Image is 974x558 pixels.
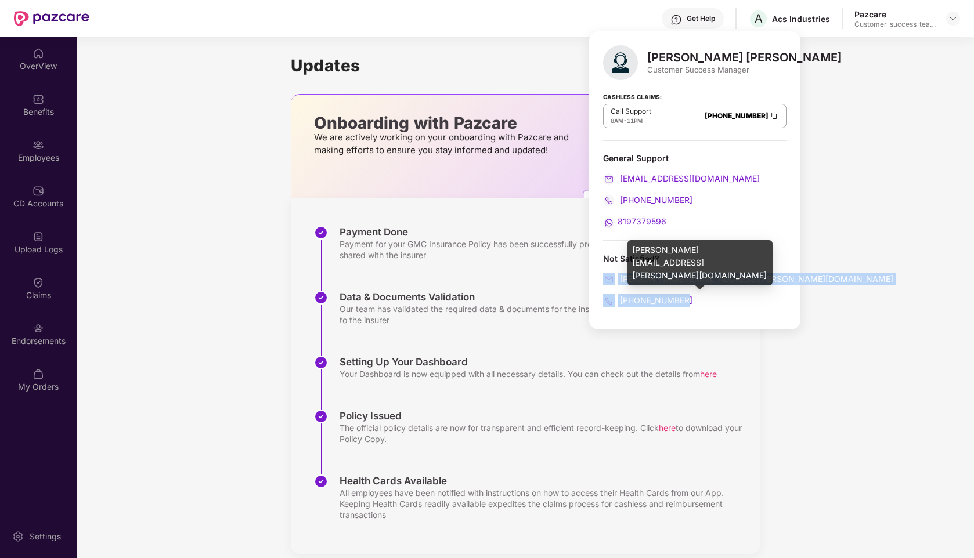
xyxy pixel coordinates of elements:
[603,195,692,205] a: [PHONE_NUMBER]
[340,291,748,303] div: Data & Documents Validation
[705,111,769,120] a: [PHONE_NUMBER]
[647,64,842,75] div: Customer Success Manager
[603,216,666,226] a: 8197379596
[583,125,760,198] img: hrOnboarding
[33,368,44,380] img: svg+xml;base64,PHN2ZyBpZD0iTXlfT3JkZXJzIiBkYXRhLW5hbWU9Ik15IE9yZGVycyIgeG1sbnM9Imh0dHA6Ly93d3cudz...
[314,118,572,128] p: Onboarding with Pazcare
[314,356,328,369] img: svg+xml;base64,PHN2ZyBpZD0iU3RlcC1Eb25lLTMyeDMyIiB4bWxucz0iaHR0cDovL3d3dy53My5vcmcvMjAwMC9zdmciIH...
[618,295,692,305] span: [PHONE_NUMBER]
[611,117,623,124] span: 8AM
[659,423,676,433] span: here
[314,291,328,305] img: svg+xml;base64,PHN2ZyBpZD0iU3RlcC1Eb25lLTMyeDMyIiB4bWxucz0iaHR0cDovL3d3dy53My5vcmcvMjAwMC9zdmciIH...
[603,45,638,80] img: svg+xml;base64,PHN2ZyB4bWxucz0iaHR0cDovL3d3dy53My5vcmcvMjAwMC9zdmciIHhtbG5zOnhsaW5rPSJodHRwOi8vd3...
[603,253,787,307] div: Not Satisfied?
[340,238,748,260] div: Payment for your GMC Insurance Policy has been successfully processed and the UTR details have be...
[618,216,666,226] span: 8197379596
[340,356,717,368] div: Setting Up Your Dashboard
[340,226,748,238] div: Payment Done
[948,14,958,23] img: svg+xml;base64,PHN2ZyBpZD0iRHJvcGRvd24tMzJ4MzIiIHhtbG5zPSJodHRwOi8vd3d3LnczLm9yZy8yMDAwL3N2ZyIgd2...
[687,14,715,23] div: Get Help
[627,117,643,124] span: 11PM
[603,217,615,229] img: svg+xml;base64,PHN2ZyB4bWxucz0iaHR0cDovL3d3dy53My5vcmcvMjAwMC9zdmciIHdpZHRoPSIyMCIgaGVpZ2h0PSIyMC...
[854,20,936,29] div: Customer_success_team_lead
[33,185,44,197] img: svg+xml;base64,PHN2ZyBpZD0iQ0RfQWNjb3VudHMiIGRhdGEtbmFtZT0iQ0QgQWNjb3VudHMiIHhtbG5zPSJodHRwOi8vd3...
[340,422,748,444] div: The official policy details are now for transparent and efficient record-keeping. Click to downlo...
[603,90,662,103] strong: Cashless Claims:
[611,107,651,116] p: Call Support
[854,9,936,20] div: Pazcare
[603,274,893,284] a: [PERSON_NAME][EMAIL_ADDRESS][PERSON_NAME][DOMAIN_NAME]
[603,173,760,183] a: [EMAIL_ADDRESS][DOMAIN_NAME]
[314,131,572,157] p: We are actively working on your onboarding with Pazcare and making efforts to ensure you stay inf...
[314,226,328,240] img: svg+xml;base64,PHN2ZyBpZD0iU3RlcC1Eb25lLTMyeDMyIiB4bWxucz0iaHR0cDovL3d3dy53My5vcmcvMjAwMC9zdmciIH...
[755,12,763,26] span: A
[26,531,64,542] div: Settings
[340,474,748,487] div: Health Cards Available
[33,48,44,59] img: svg+xml;base64,PHN2ZyBpZD0iSG9tZSIgeG1sbnM9Imh0dHA6Ly93d3cudzMub3JnLzIwMDAvc3ZnIiB3aWR0aD0iMjAiIG...
[603,295,692,305] a: [PHONE_NUMBER]
[618,173,760,183] span: [EMAIL_ADDRESS][DOMAIN_NAME]
[33,139,44,151] img: svg+xml;base64,PHN2ZyBpZD0iRW1wbG95ZWVzIiB4bWxucz0iaHR0cDovL3d3dy53My5vcmcvMjAwMC9zdmciIHdpZHRoPS...
[340,487,748,520] div: All employees have been notified with instructions on how to access their Health Cards from our A...
[603,253,787,264] div: Not Satisfied?
[33,231,44,242] img: svg+xml;base64,PHN2ZyBpZD0iVXBsb2FkX0xvZ3MiIGRhdGEtbmFtZT0iVXBsb2FkIExvZ3MiIHhtbG5zPSJodHRwOi8vd3...
[603,195,615,206] img: svg+xml;base64,PHN2ZyB4bWxucz0iaHR0cDovL3d3dy53My5vcmcvMjAwMC9zdmciIHdpZHRoPSIyMCIgaGVpZ2h0PSIyMC...
[670,14,682,26] img: svg+xml;base64,PHN2ZyBpZD0iSGVscC0zMngzMiIgeG1sbnM9Imh0dHA6Ly93d3cudzMub3JnLzIwMDAvc3ZnIiB3aWR0aD...
[770,111,779,121] img: Clipboard Icon
[603,295,615,307] img: svg+xml;base64,PHN2ZyB4bWxucz0iaHR0cDovL3d3dy53My5vcmcvMjAwMC9zdmciIHdpZHRoPSIyMCIgaGVpZ2h0PSIyMC...
[340,303,748,325] div: Our team has validated the required data & documents for the insurance policy copy and submitted ...
[772,13,830,24] div: Acs Industries
[33,323,44,334] img: svg+xml;base64,PHN2ZyBpZD0iRW5kb3JzZW1lbnRzIiB4bWxucz0iaHR0cDovL3d3dy53My5vcmcvMjAwMC9zdmciIHdpZH...
[603,153,787,229] div: General Support
[291,56,760,75] h1: Updates
[314,410,328,423] img: svg+xml;base64,PHN2ZyBpZD0iU3RlcC1Eb25lLTMyeDMyIiB4bWxucz0iaHR0cDovL3d3dy53My5vcmcvMjAwMC9zdmciIH...
[12,531,24,542] img: svg+xml;base64,PHN2ZyBpZD0iU2V0dGluZy0yMHgyMCIgeG1sbnM9Imh0dHA6Ly93d3cudzMub3JnLzIwMDAvc3ZnIiB3aW...
[611,116,651,125] div: -
[603,274,615,285] img: svg+xml;base64,PHN2ZyB4bWxucz0iaHR0cDovL3d3dy53My5vcmcvMjAwMC9zdmciIHdpZHRoPSIyMCIgaGVpZ2h0PSIyMC...
[340,368,717,379] div: Your Dashboard is now equipped with all necessary details. You can check out the details from
[340,410,748,422] div: Policy Issued
[618,195,692,205] span: [PHONE_NUMBER]
[603,153,787,164] div: General Support
[33,277,44,288] img: svg+xml;base64,PHN2ZyBpZD0iQ2xhaW0iIHhtbG5zPSJodHRwOi8vd3d3LnczLm9yZy8yMDAwL3N2ZyIgd2lkdGg9IjIwIi...
[647,50,842,64] div: [PERSON_NAME] [PERSON_NAME]
[627,240,773,285] div: [PERSON_NAME][EMAIL_ADDRESS][PERSON_NAME][DOMAIN_NAME]
[700,369,717,379] span: here
[314,474,328,488] img: svg+xml;base64,PHN2ZyBpZD0iU3RlcC1Eb25lLTMyeDMyIiB4bWxucz0iaHR0cDovL3d3dy53My5vcmcvMjAwMC9zdmciIH...
[618,274,893,284] span: [PERSON_NAME][EMAIL_ADDRESS][PERSON_NAME][DOMAIN_NAME]
[603,173,615,185] img: svg+xml;base64,PHN2ZyB4bWxucz0iaHR0cDovL3d3dy53My5vcmcvMjAwMC9zdmciIHdpZHRoPSIyMCIgaGVpZ2h0PSIyMC...
[33,93,44,105] img: svg+xml;base64,PHN2ZyBpZD0iQmVuZWZpdHMiIHhtbG5zPSJodHRwOi8vd3d3LnczLm9yZy8yMDAwL3N2ZyIgd2lkdGg9Ij...
[14,11,89,26] img: New Pazcare Logo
